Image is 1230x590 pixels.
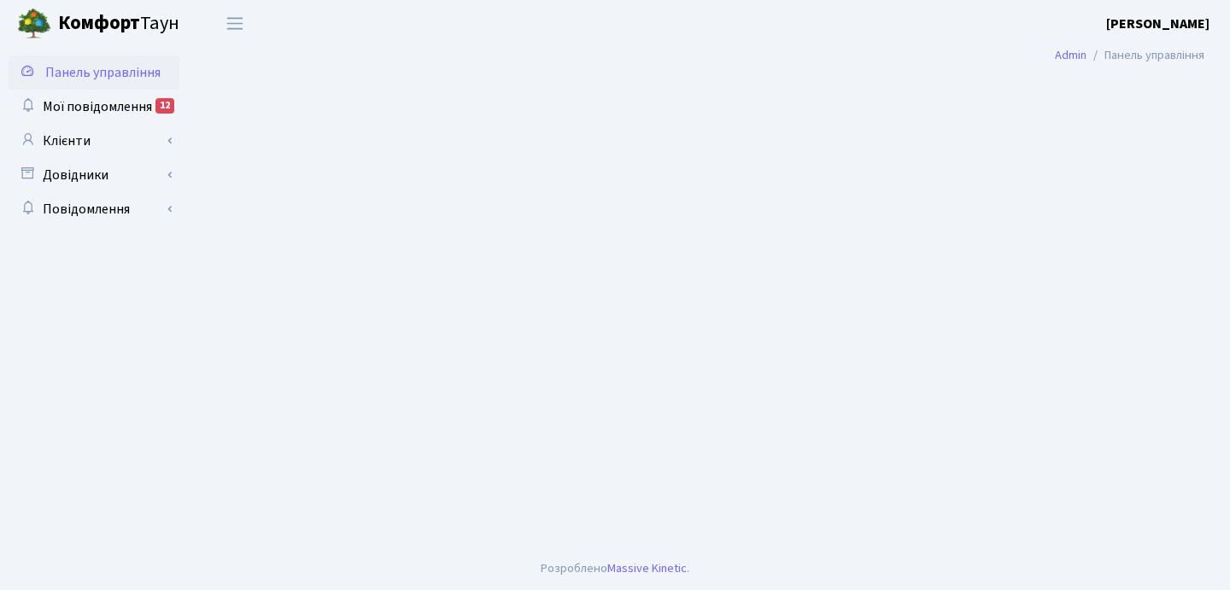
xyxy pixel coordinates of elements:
[9,124,179,158] a: Клієнти
[9,158,179,192] a: Довідники
[9,192,179,226] a: Повідомлення
[1029,38,1230,73] nav: breadcrumb
[58,9,140,37] b: Комфорт
[9,90,179,124] a: Мої повідомлення12
[58,9,179,38] span: Таун
[9,55,179,90] a: Панель управління
[43,97,152,116] span: Мої повідомлення
[1106,15,1209,33] b: [PERSON_NAME]
[155,98,174,114] div: 12
[1055,46,1086,64] a: Admin
[17,7,51,41] img: logo.png
[1106,14,1209,34] a: [PERSON_NAME]
[1086,46,1204,65] li: Панель управління
[45,63,161,82] span: Панель управління
[214,9,256,38] button: Переключити навігацію
[607,559,687,577] a: Massive Kinetic
[541,559,689,578] div: Розроблено .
